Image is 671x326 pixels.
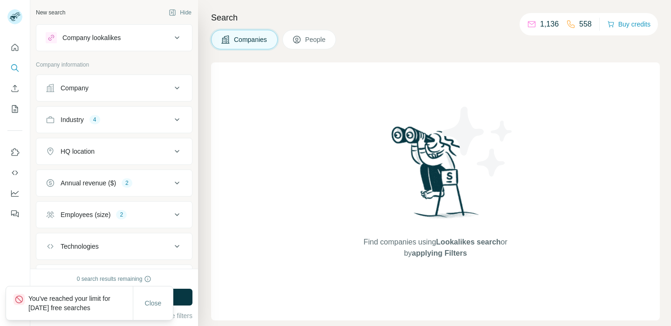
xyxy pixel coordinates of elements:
[62,33,121,42] div: Company lookalikes
[162,6,198,20] button: Hide
[436,238,501,246] span: Lookalikes search
[61,147,95,156] div: HQ location
[7,60,22,76] button: Search
[36,27,192,49] button: Company lookalikes
[607,18,650,31] button: Buy credits
[387,124,484,228] img: Surfe Illustration - Woman searching with binoculars
[7,80,22,97] button: Enrich CSV
[7,101,22,117] button: My lists
[122,179,132,187] div: 2
[28,294,133,312] p: You've reached your limit for [DATE] free searches
[61,115,84,124] div: Industry
[36,267,192,289] button: Keywords
[89,115,100,124] div: 4
[412,249,467,257] span: applying Filters
[77,275,152,283] div: 0 search results remaining
[36,235,192,258] button: Technologies
[61,83,89,93] div: Company
[234,35,268,44] span: Companies
[116,211,127,219] div: 2
[579,19,592,30] p: 558
[36,77,192,99] button: Company
[7,164,22,181] button: Use Surfe API
[7,185,22,202] button: Dashboard
[36,172,192,194] button: Annual revenue ($)2
[36,109,192,131] button: Industry4
[7,39,22,56] button: Quick start
[436,100,520,183] img: Surfe Illustration - Stars
[36,140,192,163] button: HQ location
[36,61,192,69] p: Company information
[138,295,168,312] button: Close
[7,144,22,161] button: Use Surfe on LinkedIn
[36,8,65,17] div: New search
[61,210,110,219] div: Employees (size)
[540,19,559,30] p: 1,136
[61,242,99,251] div: Technologies
[305,35,327,44] span: People
[61,178,116,188] div: Annual revenue ($)
[211,11,660,24] h4: Search
[36,204,192,226] button: Employees (size)2
[145,299,162,308] span: Close
[361,237,510,259] span: Find companies using or by
[7,205,22,222] button: Feedback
